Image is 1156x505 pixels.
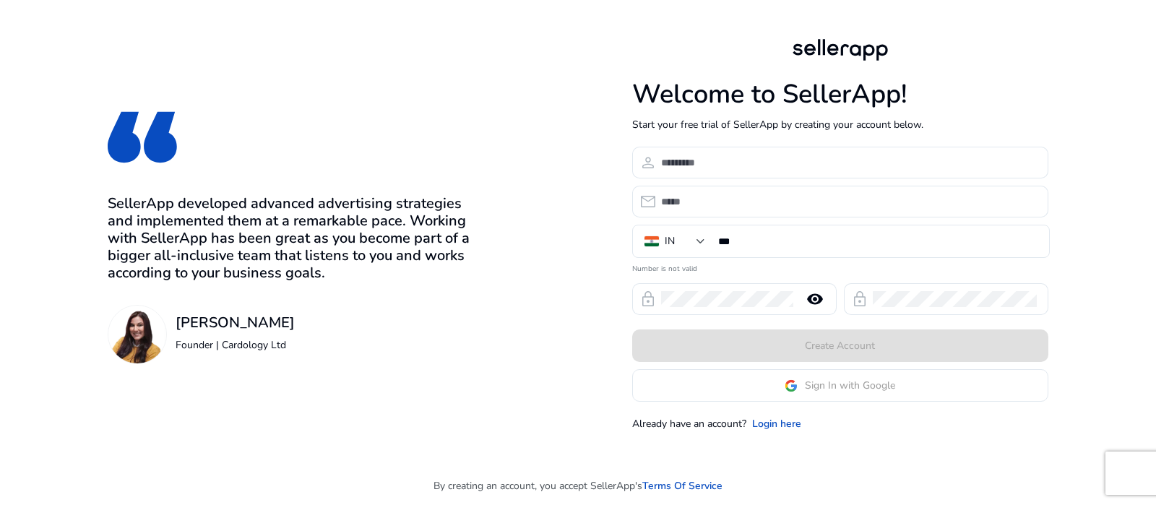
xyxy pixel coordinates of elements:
h1: Welcome to SellerApp! [632,79,1048,110]
h3: SellerApp developed advanced advertising strategies and implemented them at a remarkable pace. Wo... [108,195,478,282]
mat-error: Number is not valid [632,259,1048,275]
div: IN [665,233,675,249]
p: Start your free trial of SellerApp by creating your account below. [632,117,1048,132]
a: Login here [752,416,801,431]
mat-icon: remove_red_eye [798,290,832,308]
a: Terms Of Service [642,478,722,493]
span: lock [639,290,657,308]
p: Founder | Cardology Ltd [176,337,295,353]
h3: [PERSON_NAME] [176,314,295,332]
span: lock [851,290,868,308]
p: Already have an account? [632,416,746,431]
span: person [639,154,657,171]
span: email [639,193,657,210]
